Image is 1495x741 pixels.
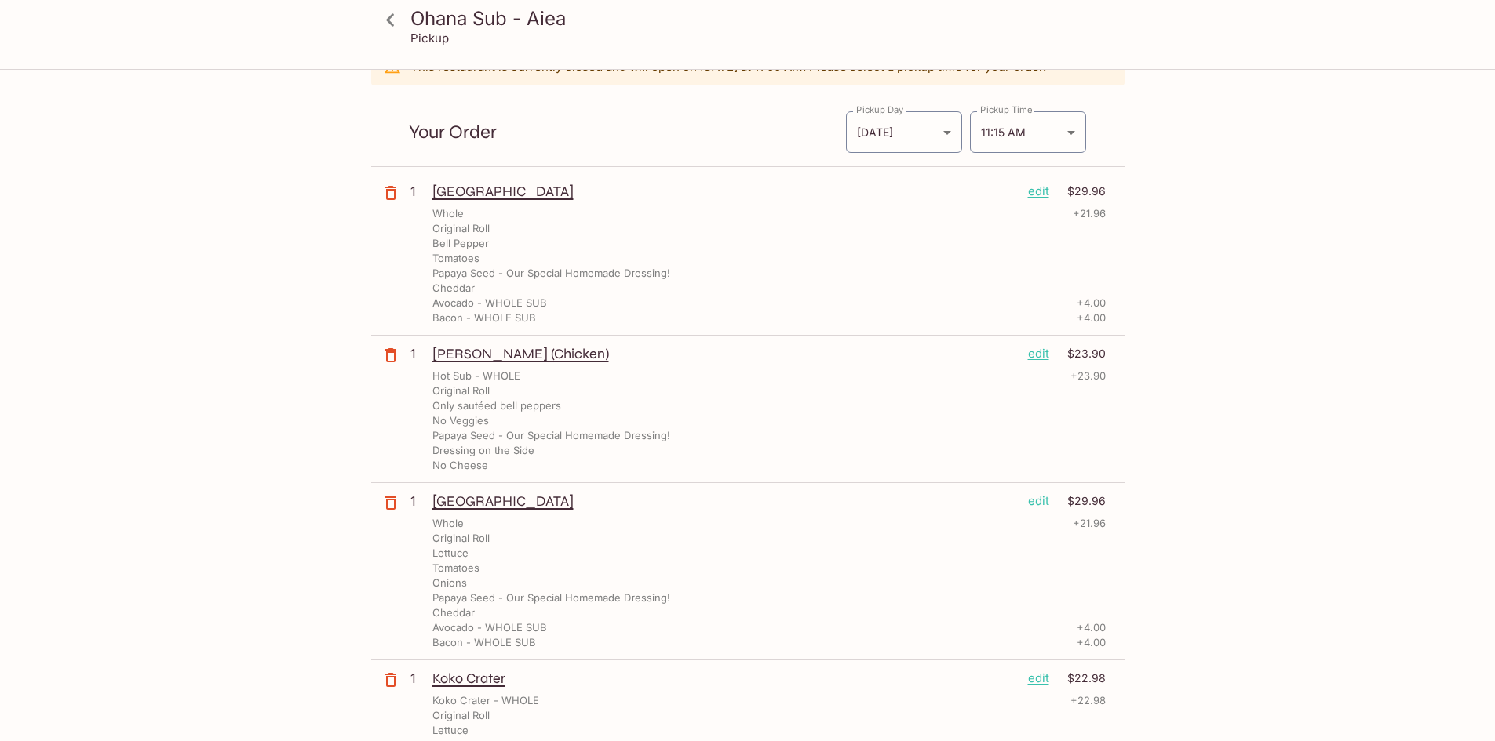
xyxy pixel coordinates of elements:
[432,708,490,723] p: Original Roll
[432,206,464,221] p: Whole
[1077,311,1106,325] p: + 4.00
[432,516,464,531] p: Whole
[432,428,670,443] p: Papaya Seed - Our Special Homemade Dressing!
[432,605,475,620] p: Cheddar
[1059,492,1106,510] p: $29.96
[1073,516,1106,531] p: + 21.96
[432,635,536,650] p: Bacon - WHOLE SUB
[1028,183,1049,200] p: edit
[432,492,1016,510] p: [GEOGRAPHIC_DATA]
[432,369,520,383] p: Hot Sub - WHOLE
[970,111,1086,153] div: 11:15 AM
[432,266,670,281] p: Papaya Seed - Our Special Homemade Dressing!
[410,31,449,45] p: Pickup
[432,383,490,398] p: Original Roll
[432,670,1016,687] p: Koko Crater
[432,561,479,576] p: Tomatoes
[1028,492,1049,510] p: edit
[432,311,536,325] p: Bacon - WHOLE SUB
[432,296,547,311] p: Avocado - WHOLE SUB
[432,398,561,413] p: Only sautéed bell peppers
[1077,635,1106,650] p: + 4.00
[410,6,1112,31] h3: Ohana Sub - Aiea
[432,281,475,296] p: Cheddar
[1059,345,1106,362] p: $23.90
[1070,693,1106,708] p: + 22.98
[1028,345,1049,362] p: edit
[1028,670,1049,687] p: edit
[432,590,670,605] p: Papaya Seed - Our Special Homemade Dressing!
[432,723,469,738] p: Lettuce
[1077,296,1106,311] p: + 4.00
[432,693,539,708] p: Koko Crater - WHOLE
[1059,670,1106,687] p: $22.98
[432,413,489,428] p: No Veggies
[1070,369,1106,383] p: + 23.90
[432,531,490,546] p: Original Roll
[1073,206,1106,221] p: + 21.96
[432,345,1016,362] p: [PERSON_NAME] (Chicken)
[432,236,489,251] p: Bell Pepper
[1077,620,1106,635] p: + 4.00
[856,104,903,116] label: Pickup Day
[432,458,488,473] p: No Cheese
[432,183,1016,200] p: [GEOGRAPHIC_DATA]
[432,576,467,590] p: Onions
[980,104,1033,116] label: Pickup Time
[432,251,479,266] p: Tomatoes
[410,183,426,200] p: 1
[846,111,962,153] div: [DATE]
[432,443,534,458] p: Dressing on the Side
[409,125,845,140] p: Your Order
[1059,183,1106,200] p: $29.96
[432,221,490,236] p: Original Roll
[410,492,426,510] p: 1
[432,620,547,635] p: Avocado - WHOLE SUB
[410,670,426,687] p: 1
[410,345,426,362] p: 1
[432,546,469,561] p: Lettuce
